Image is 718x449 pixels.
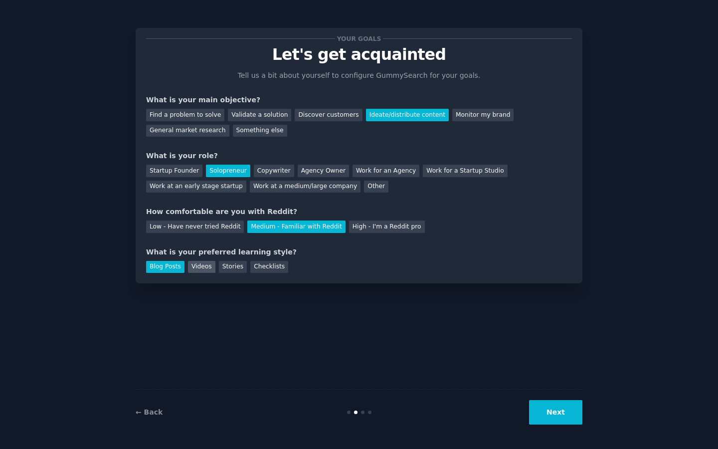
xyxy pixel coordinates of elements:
div: Low - Have never tried Reddit [146,221,244,233]
p: Let's get acquainted [146,46,572,63]
span: Your goals [335,33,383,44]
div: Stories [219,261,247,273]
div: Copywriter [254,165,294,177]
div: Checklists [250,261,288,273]
div: Videos [188,261,215,273]
div: Startup Founder [146,165,202,177]
div: Medium - Familiar with Reddit [247,221,345,233]
div: General market research [146,125,229,137]
div: How comfortable are you with Reddit? [146,207,572,217]
div: What is your role? [146,151,572,161]
button: Next [529,400,582,425]
div: Ideate/distribute content [366,109,449,121]
div: Monitor my brand [452,109,514,121]
div: Work for an Agency [353,165,419,177]
div: What is your main objective? [146,95,572,105]
div: Agency Owner [298,165,349,177]
div: Validate a solution [228,109,291,121]
p: Tell us a bit about yourself to configure GummySearch for your goals. [233,70,485,81]
div: Something else [233,125,287,137]
div: Blog Posts [146,261,184,273]
div: What is your preferred learning style? [146,247,572,257]
div: Find a problem to solve [146,109,224,121]
div: Work for a Startup Studio [423,165,507,177]
a: ← Back [136,408,163,416]
div: Discover customers [295,109,362,121]
div: Work at a medium/large company [250,181,360,193]
div: Other [364,181,388,193]
div: Solopreneur [206,165,250,177]
div: High - I'm a Reddit pro [349,221,425,233]
div: Work at an early stage startup [146,181,246,193]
